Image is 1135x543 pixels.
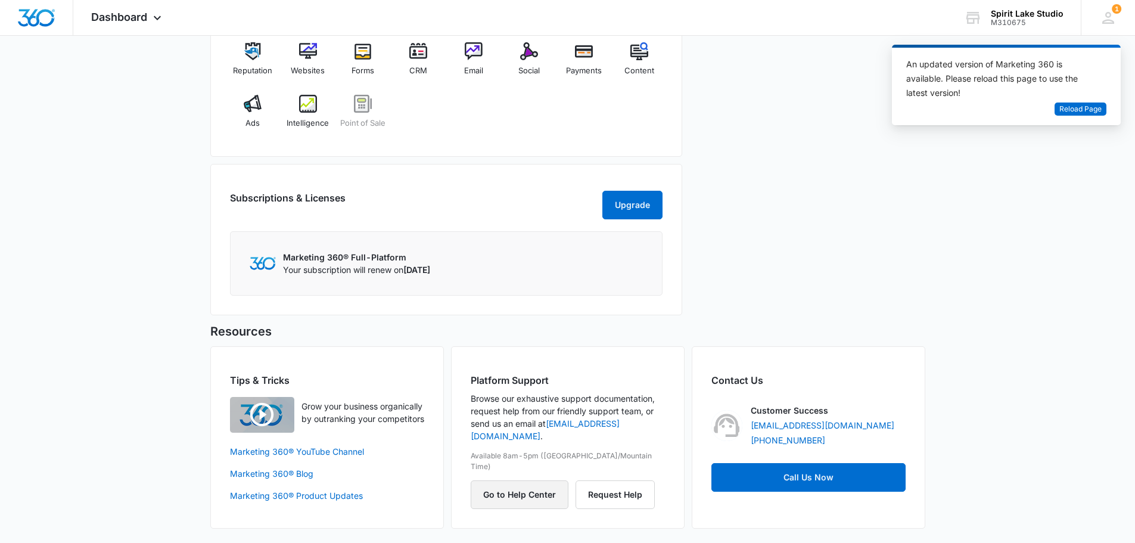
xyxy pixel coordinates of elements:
div: An updated version of Marketing 360 is available. Please reload this page to use the latest version! [906,57,1092,100]
span: Content [624,65,654,77]
p: Your subscription will renew on [283,263,430,276]
div: account id [991,18,1064,27]
a: Reputation [230,42,276,85]
a: Websites [285,42,331,85]
h2: Platform Support [471,373,665,387]
img: Marketing 360 Logo [250,257,276,269]
a: Social [506,42,552,85]
h2: Contact Us [711,373,906,387]
h2: Tips & Tricks [230,373,424,387]
a: Forms [340,42,386,85]
a: Marketing 360® Blog [230,467,424,480]
a: Request Help [576,489,655,499]
a: Call Us Now [711,463,906,492]
span: Dashboard [91,11,147,23]
a: Go to Help Center [471,489,576,499]
a: [EMAIL_ADDRESS][DOMAIN_NAME] [751,419,894,432]
h2: Subscriptions & Licenses [230,191,346,215]
span: Ads [245,117,260,129]
span: Reputation [233,65,272,77]
span: Email [464,65,483,77]
p: Available 8am-5pm ([GEOGRAPHIC_DATA]/Mountain Time) [471,451,665,472]
h5: Resources [210,322,925,340]
button: Upgrade [602,191,663,219]
a: Content [617,42,663,85]
span: Intelligence [287,117,329,129]
p: Browse our exhaustive support documentation, request help from our friendly support team, or send... [471,392,665,442]
span: Reload Page [1059,104,1102,115]
a: CRM [396,42,441,85]
p: Customer Success [751,404,828,417]
a: Marketing 360® Product Updates [230,489,424,502]
span: Forms [352,65,374,77]
button: Reload Page [1055,103,1106,116]
a: Marketing 360® YouTube Channel [230,445,424,458]
span: Social [518,65,540,77]
span: 1 [1112,4,1121,14]
button: Request Help [576,480,655,509]
p: Marketing 360® Full-Platform [283,251,430,263]
span: [DATE] [403,265,430,275]
a: Email [451,42,497,85]
button: Go to Help Center [471,480,568,509]
span: Websites [291,65,325,77]
span: Point of Sale [340,117,385,129]
a: [PHONE_NUMBER] [751,434,825,446]
a: Payments [561,42,607,85]
a: Intelligence [285,95,331,138]
span: Payments [566,65,602,77]
p: Grow your business organically by outranking your competitors [301,400,424,425]
a: Ads [230,95,276,138]
a: Point of Sale [340,95,386,138]
img: Quick Overview Video [230,397,294,433]
img: Customer Success [711,410,742,441]
div: notifications count [1112,4,1121,14]
div: account name [991,9,1064,18]
span: CRM [409,65,427,77]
